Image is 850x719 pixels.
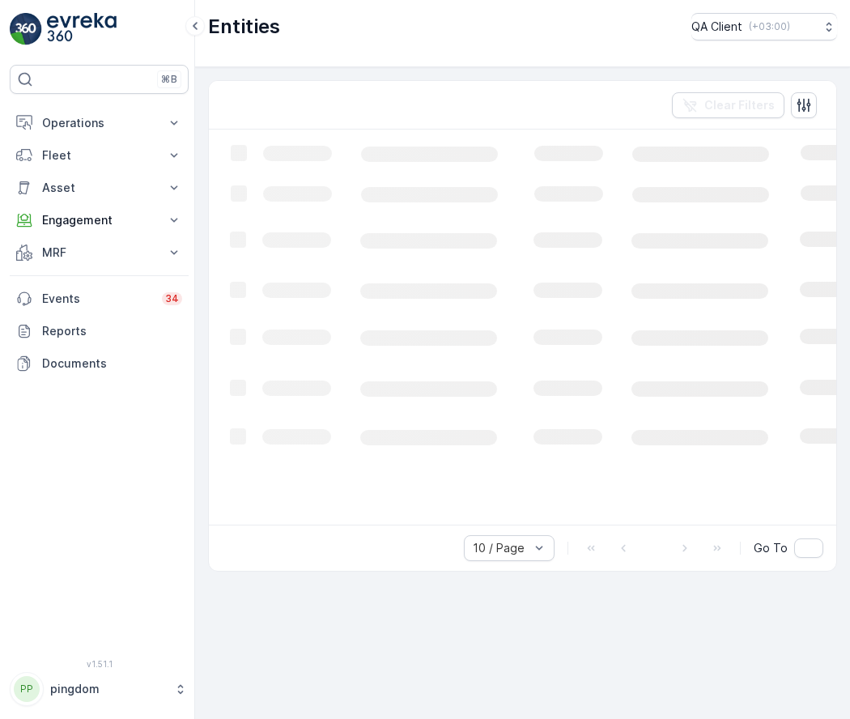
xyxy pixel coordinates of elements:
p: Reports [42,323,182,339]
span: Go To [754,540,788,556]
p: ( +03:00 ) [749,20,790,33]
button: QA Client(+03:00) [691,13,837,40]
a: Documents [10,347,189,380]
p: Asset [42,180,156,196]
button: Engagement [10,204,189,236]
button: MRF [10,236,189,269]
p: Entities [208,14,280,40]
button: Operations [10,107,189,139]
span: v 1.51.1 [10,659,189,669]
p: pingdom [50,681,166,697]
a: Events34 [10,283,189,315]
button: PPpingdom [10,672,189,706]
button: Fleet [10,139,189,172]
p: 34 [165,292,179,305]
p: Documents [42,355,182,372]
p: QA Client [691,19,742,35]
p: Events [42,291,152,307]
img: logo_light-DOdMpM7g.png [47,13,117,45]
img: logo [10,13,42,45]
p: Fleet [42,147,156,164]
button: Clear Filters [672,92,784,118]
a: Reports [10,315,189,347]
button: Asset [10,172,189,204]
p: Operations [42,115,156,131]
p: Engagement [42,212,156,228]
p: Clear Filters [704,97,775,113]
p: ⌘B [161,73,177,86]
div: PP [14,676,40,702]
p: MRF [42,245,156,261]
